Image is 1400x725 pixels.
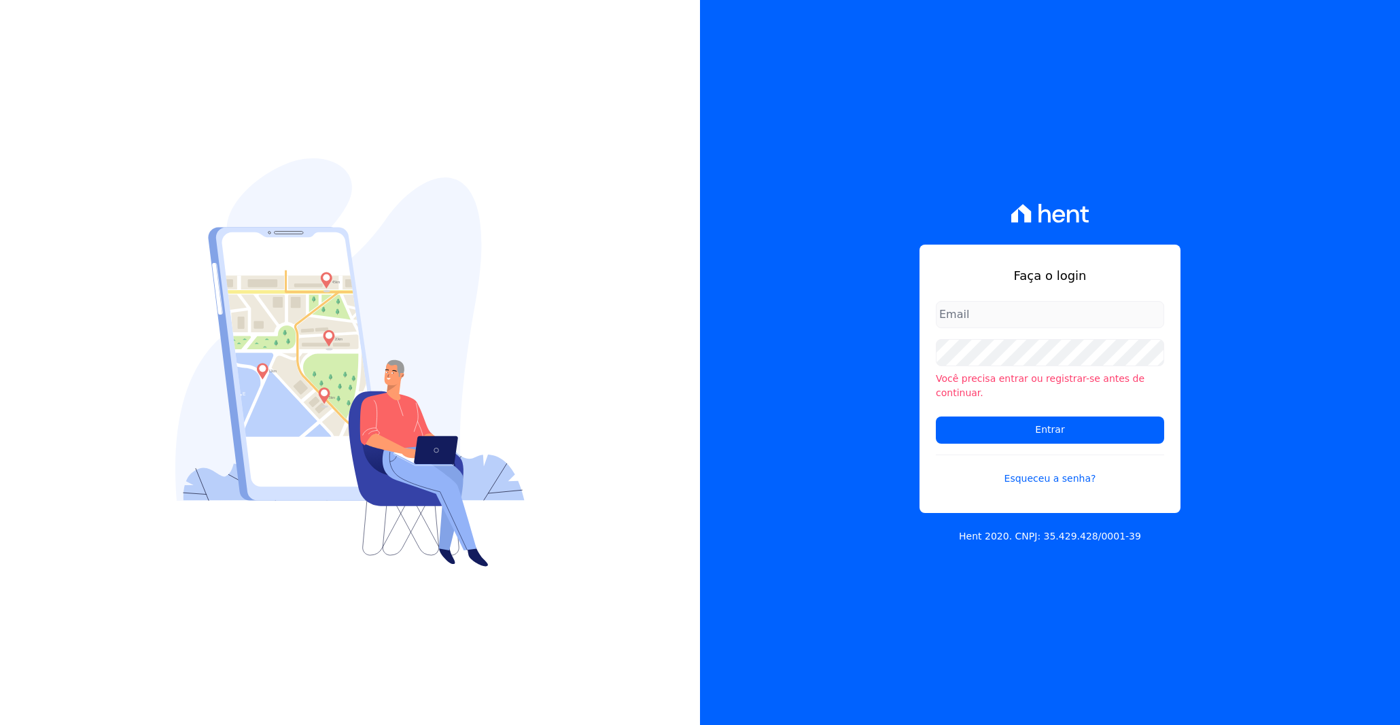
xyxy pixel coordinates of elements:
[936,372,1164,400] li: Você precisa entrar ou registrar-se antes de continuar.
[936,266,1164,285] h1: Faça o login
[959,529,1141,544] p: Hent 2020. CNPJ: 35.429.428/0001-39
[936,417,1164,444] input: Entrar
[936,301,1164,328] input: Email
[175,158,525,567] img: Login
[936,455,1164,486] a: Esqueceu a senha?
